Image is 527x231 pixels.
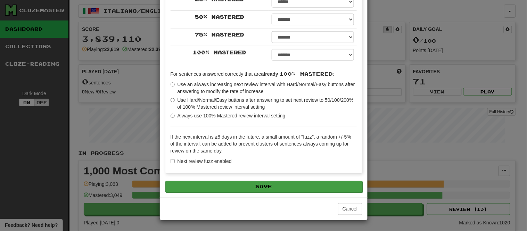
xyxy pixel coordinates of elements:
input: Always use 100% Mastered review interval setting [171,114,175,118]
span: 100% Mastered [280,71,333,77]
label: 75 % Mastered [195,31,244,38]
label: Use Hard/Normal/Easy buttons after answering to set next review to 50/100/200% of 100% Mastered r... [171,97,357,110]
input: Use an always increasing next review interval with Hard/Normal/Easy buttons after answering to mo... [171,82,175,87]
p: For sentences answered correctly that are : [171,71,357,77]
input: Next review fuzz enabled [171,159,175,164]
strong: already [261,71,278,77]
label: Next review fuzz enabled [171,158,232,165]
p: If the next interval is ≥8 days in the future, a small amount of "fuzz", a random +/-5% of the in... [171,133,357,154]
label: 100 % Mastered [193,49,246,56]
button: Cancel [338,203,362,215]
label: 50 % Mastered [195,14,244,20]
button: Save [165,181,363,193]
label: Use an always increasing next review interval with Hard/Normal/Easy buttons after answering to mo... [171,81,357,95]
input: Use Hard/Normal/Easy buttons after answering to set next review to 50/100/200% of 100% Mastered r... [171,98,175,102]
label: Always use 100% Mastered review interval setting [171,112,286,119]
